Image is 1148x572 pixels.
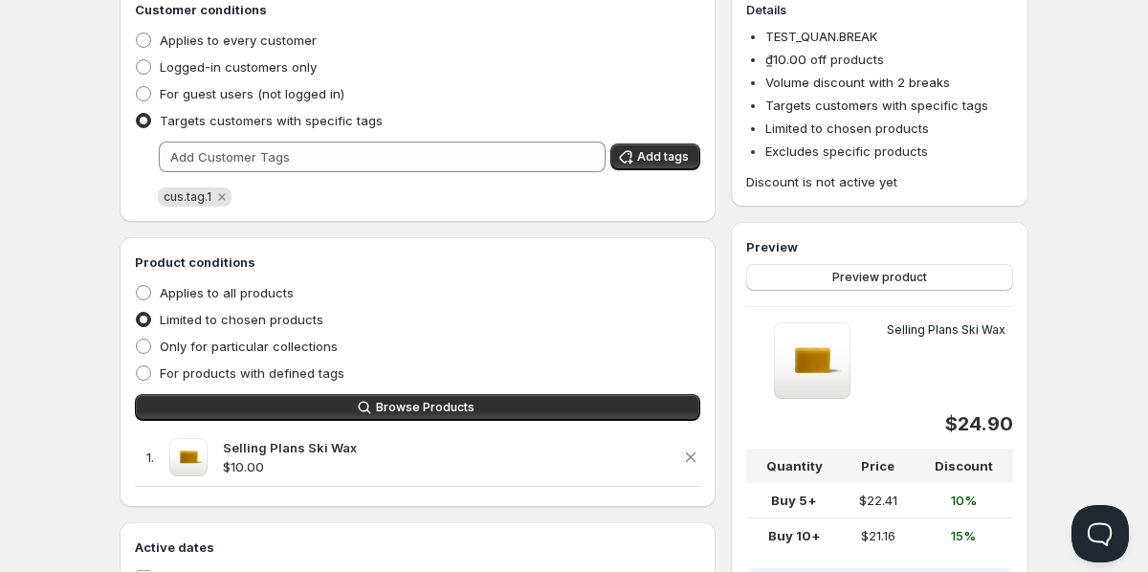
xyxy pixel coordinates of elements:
[765,52,884,67] span: ₫ 10.00 off products
[160,113,383,128] span: Targets customers with specific tags
[842,518,914,554] td: $21.16
[160,339,338,354] span: Only for particular collections
[765,98,988,113] span: Targets customers with specific tags
[765,29,877,44] span: TEST_QUAN.BREAK
[915,483,1013,518] td: 10%
[887,322,1005,399] h5: Selling Plans Ski Wax
[135,253,700,272] h3: Product conditions
[164,189,211,204] span: cus.tag.1
[160,365,344,381] span: For products with defined tags
[842,483,914,518] td: $22.41
[774,322,850,399] img: Selling Plans Ski Wax
[746,518,843,554] td: Buy 10+
[765,75,950,90] span: Volume discount with 2 breaks
[223,457,357,476] p: $ 10.00
[746,449,843,483] th: Quantity
[915,449,1013,483] th: Discount
[213,188,231,206] button: Remove cus.tag.1
[159,142,606,172] input: Add Customer Tags
[610,143,700,170] button: Add tags
[915,518,1013,554] td: 15%
[146,448,154,467] p: 1 .
[160,86,344,101] span: For guest users (not logged in)
[746,172,1013,191] span: Discount is not active yet
[746,414,1013,433] div: $24.90
[135,394,700,421] button: Browse Products
[160,312,323,327] span: Limited to chosen products
[160,33,317,48] span: Applies to every customer
[746,483,843,518] td: Buy 5+
[376,400,475,415] span: Browse Products
[832,270,927,285] span: Preview product
[637,149,689,165] span: Add tags
[160,59,317,75] span: Logged-in customers only
[135,538,700,557] h3: Active dates
[223,440,357,455] strong: Selling Plans Ski Wax
[746,264,1013,291] button: Preview product
[765,143,928,159] span: Excludes specific products
[169,438,208,476] img: Selling Plans Ski Wax
[160,285,294,300] span: Applies to all products
[1071,505,1129,562] iframe: Help Scout Beacon - Open
[842,449,914,483] th: Price
[765,121,929,136] span: Limited to chosen products
[746,237,1013,256] h3: Preview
